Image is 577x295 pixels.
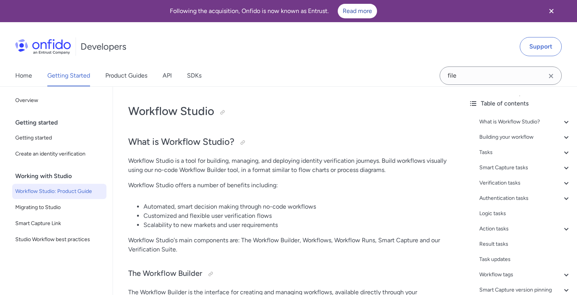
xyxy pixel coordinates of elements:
[479,240,571,249] a: Result tasks
[547,6,556,16] svg: Close banner
[479,285,571,295] a: Smart Capture version pinning
[15,133,103,143] span: Getting started
[546,71,556,81] svg: Clear search field button
[105,65,147,86] a: Product Guides
[128,268,447,280] h3: The Workflow Builder
[15,187,103,196] span: Workflow Studio: Product Guide
[12,232,106,247] a: Studio Workflow best practices
[479,117,571,126] a: What is Workflow Studio?
[479,209,571,218] a: Logic tasks
[15,235,103,244] span: Studio Workflow best practices
[479,194,571,203] a: Authentication tasks
[12,146,106,162] a: Create an identity verification
[520,37,562,56] a: Support
[9,4,537,18] div: Following the acquisition, Onfido is now known as Entrust.
[479,133,571,142] a: Building your workflow
[469,99,571,108] div: Table of contents
[537,2,566,21] button: Close banner
[12,93,106,108] a: Overview
[187,65,201,86] a: SDKs
[15,169,110,184] div: Working with Studio
[128,236,447,254] p: Workflow Studio's main components are: The Workflow Builder, Workflows, Workflow Runs, Smart Capt...
[15,203,103,212] span: Migrating to Studio
[47,65,90,86] a: Getting Started
[12,216,106,231] a: Smart Capture Link
[15,39,71,54] img: Onfido Logo
[440,66,562,85] input: Onfido search input field
[15,65,32,86] a: Home
[479,224,571,233] a: Action tasks
[128,136,447,149] h2: What is Workflow Studio?
[15,115,110,130] div: Getting started
[479,148,571,157] a: Tasks
[143,211,447,220] li: Customized and flexible user verification flows
[479,178,571,188] a: Verification tasks
[12,184,106,199] a: Workflow Studio: Product Guide
[12,200,106,215] a: Migrating to Studio
[81,41,126,53] h1: Developers
[12,130,106,146] a: Getting started
[479,255,571,264] a: Task updates
[15,149,103,159] span: Create an identity verification
[15,219,103,228] span: Smart Capture Link
[338,4,377,18] a: Read more
[479,270,571,279] a: Workflow tags
[143,220,447,230] li: Scalability to new markets and user requirements
[128,156,447,175] p: Workflow Studio is a tool for building, managing, and deploying identity verification journeys. B...
[128,104,447,119] h1: Workflow Studio
[15,96,103,105] span: Overview
[163,65,172,86] a: API
[479,163,571,172] a: Smart Capture tasks
[143,202,447,211] li: Automated, smart decision making through no-code workflows
[128,181,447,190] p: Workflow Studio offers a number of benefits including:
